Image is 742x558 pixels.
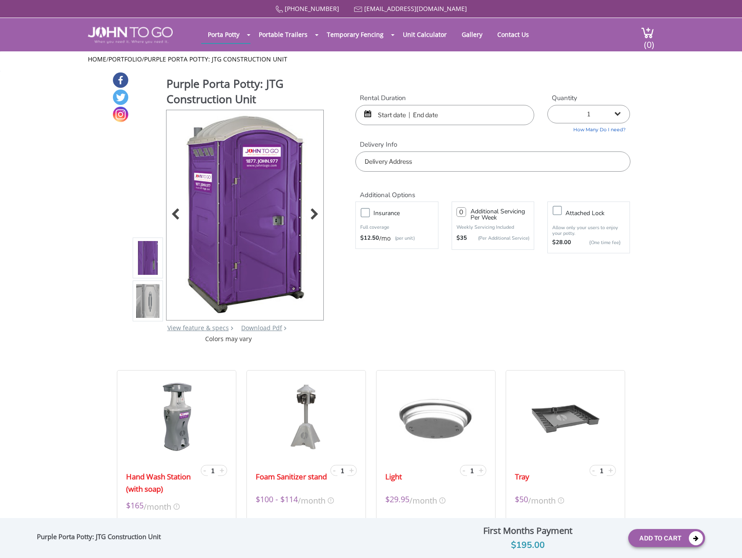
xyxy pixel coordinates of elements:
[167,324,229,332] a: View feature & specs
[355,94,534,103] label: Rental Duration
[364,4,467,13] a: [EMAIL_ADDRESS][DOMAIN_NAME]
[547,123,630,133] a: How Many Do I need?
[434,538,622,552] div: $195.00
[88,27,173,43] img: JOHN to go
[455,26,489,43] a: Gallery
[385,471,402,483] a: Light
[479,465,483,475] span: +
[153,382,200,452] img: 17
[231,326,233,330] img: right arrow icon
[275,6,283,13] img: Call
[354,7,362,12] img: Mail
[530,382,601,452] img: 17
[144,500,171,512] span: /month
[166,76,325,109] h1: Purple Porta Potty: JTG Construction Unit
[565,208,634,219] h3: Attached lock
[285,4,339,13] a: [PHONE_NUMBER]
[203,465,206,475] span: -
[320,26,390,43] a: Temporary Fencing
[391,234,415,243] p: (per unit)
[355,151,630,172] input: Delivery Address
[515,493,528,506] span: $50
[463,465,465,475] span: -
[136,155,160,361] img: Product
[528,493,556,506] span: /month
[284,326,286,330] img: chevron.png
[360,234,433,243] div: /mo
[113,90,128,105] a: Twitter
[328,497,334,504] img: icon
[467,235,529,241] p: (Per Additional Service)
[360,223,433,232] p: Full coverage
[201,26,246,43] a: Porta Potty
[37,533,165,544] div: Purple Porta Potty: JTG Construction Unit
[471,209,529,221] h3: Additional Servicing Per Week
[515,471,529,483] a: Tray
[628,529,705,547] button: Add To Cart
[355,140,630,149] label: Delivery Info
[409,493,437,506] span: /month
[456,224,529,230] p: Weekly Servicing Included
[491,26,536,43] a: Contact Us
[144,55,287,63] a: Purple Porta Potty: JTG Construction Unit
[360,234,379,243] strong: $12.50
[126,471,199,495] a: Hand Wash Station (with soap)
[241,324,282,332] a: Download Pdf
[113,72,128,88] a: Facebook
[349,465,354,475] span: +
[220,465,224,475] span: +
[558,497,564,504] img: icon
[355,180,630,199] h2: Additional Options
[385,382,486,452] img: 17
[644,32,654,50] span: (0)
[385,493,409,506] span: $29.95
[333,465,336,475] span: -
[126,500,144,512] span: $165
[576,238,621,247] p: {One time fee}
[552,225,625,236] p: Allow only your users to enjoy your potty.
[136,198,160,404] img: Product
[355,105,534,125] input: Start date | End date
[174,504,180,510] img: icon
[396,26,453,43] a: Unit Calculator
[547,94,630,103] label: Quantity
[456,234,467,243] strong: $35
[373,208,442,219] h3: Insurance
[256,493,298,506] span: $100 - $114
[88,55,106,63] a: Home
[252,26,314,43] a: Portable Trailers
[641,27,654,39] img: cart a
[592,465,595,475] span: -
[608,465,613,475] span: +
[109,55,142,63] a: Portfolio
[456,207,466,217] input: 0
[286,382,326,452] img: 17
[552,238,571,247] strong: $28.00
[256,471,327,483] a: Foam Sanitizer stand
[178,110,311,317] img: Product
[439,497,445,504] img: icon
[133,335,325,343] div: Colors may vary
[434,523,622,538] div: First Months Payment
[298,493,326,506] span: /month
[113,107,128,122] a: Instagram
[88,55,654,64] ul: / /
